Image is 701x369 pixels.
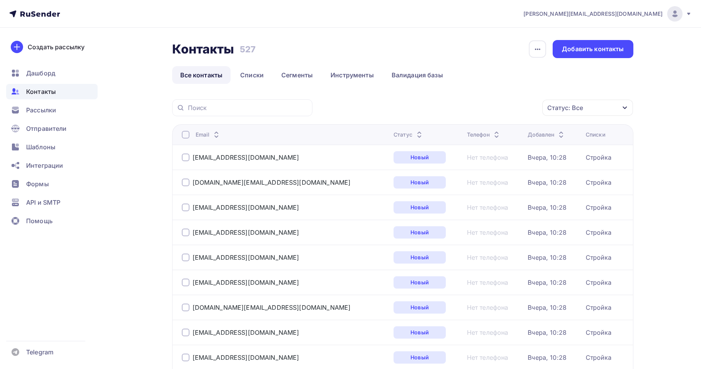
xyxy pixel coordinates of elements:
[26,161,63,170] span: Интеграции
[172,66,231,84] a: Все контакты
[394,326,446,339] a: Новый
[193,254,299,261] a: [EMAIL_ADDRESS][DOMAIN_NAME]
[322,66,382,84] a: Инструменты
[528,154,566,161] a: Вчера, 10:28
[26,179,49,189] span: Формы
[528,354,566,361] div: Вчера, 10:28
[26,216,53,225] span: Помощь
[467,179,508,186] div: Нет телефона
[467,329,508,336] a: Нет телефона
[586,154,611,161] div: Стройка
[467,304,508,311] a: Нет телефона
[467,131,501,139] div: Телефон
[528,179,566,186] a: Вчера, 10:28
[394,301,446,314] a: Новый
[467,354,508,361] a: Нет телефона
[467,279,508,286] a: Нет телефона
[562,45,624,53] div: Добавить контакты
[6,102,98,118] a: Рассылки
[394,251,446,264] a: Новый
[6,121,98,136] a: Отправители
[188,104,308,112] input: Поиск
[394,151,446,164] a: Новый
[26,68,55,78] span: Дашборд
[394,176,446,189] a: Новый
[528,254,566,261] a: Вчера, 10:28
[26,347,53,357] span: Telegram
[586,254,611,261] a: Стройка
[6,84,98,99] a: Контакты
[467,229,508,236] a: Нет телефона
[523,6,692,22] a: [PERSON_NAME][EMAIL_ADDRESS][DOMAIN_NAME]
[528,304,566,311] a: Вчера, 10:28
[232,66,272,84] a: Списки
[394,351,446,364] a: Новый
[6,139,98,155] a: Шаблоны
[193,329,299,336] a: [EMAIL_ADDRESS][DOMAIN_NAME]
[528,131,566,139] div: Добавлен
[193,279,299,286] a: [EMAIL_ADDRESS][DOMAIN_NAME]
[394,226,446,239] a: Новый
[394,276,446,289] div: Новый
[586,304,611,311] div: Стройка
[193,354,299,361] div: [EMAIL_ADDRESS][DOMAIN_NAME]
[26,142,55,152] span: Шаблоны
[528,229,566,236] a: Вчера, 10:28
[6,176,98,192] a: Формы
[586,204,611,211] a: Стройка
[547,103,583,112] div: Статус: Все
[467,204,508,211] a: Нет телефона
[542,99,633,116] button: Статус: Все
[586,329,611,336] a: Стройка
[193,179,351,186] div: [DOMAIN_NAME][EMAIL_ADDRESS][DOMAIN_NAME]
[394,201,446,214] a: Новый
[384,66,451,84] a: Валидация базы
[26,105,56,115] span: Рассылки
[394,131,424,139] div: Статус
[26,198,60,207] span: API и SMTP
[193,304,351,311] div: [DOMAIN_NAME][EMAIL_ADDRESS][DOMAIN_NAME]
[528,329,566,336] a: Вчера, 10:28
[586,229,611,236] a: Стройка
[196,131,221,139] div: Email
[193,229,299,236] a: [EMAIL_ADDRESS][DOMAIN_NAME]
[467,154,508,161] a: Нет телефона
[26,87,56,96] span: Контакты
[240,44,256,55] h3: 527
[467,254,508,261] a: Нет телефона
[528,204,566,211] a: Вчера, 10:28
[193,154,299,161] a: [EMAIL_ADDRESS][DOMAIN_NAME]
[586,279,611,286] a: Стройка
[26,124,67,133] span: Отправители
[586,354,611,361] a: Стройка
[28,42,85,52] div: Создать рассылку
[273,66,321,84] a: Сегменты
